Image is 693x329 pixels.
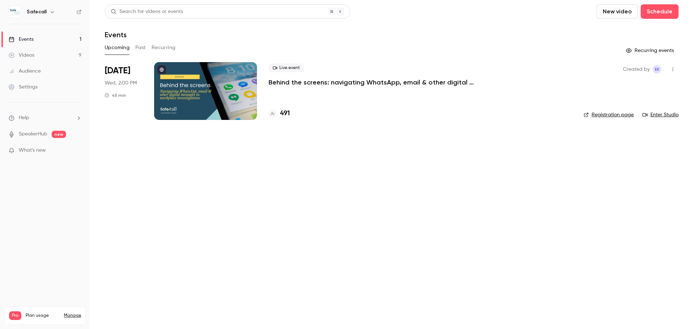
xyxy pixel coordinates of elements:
span: What's new [19,147,46,154]
button: Upcoming [105,42,130,53]
button: Recurring events [623,45,679,56]
button: New video [597,4,638,19]
a: Behind the screens: navigating WhatsApp, email & other digital messages in workplace investigations [269,78,485,87]
a: Manage [64,313,81,319]
a: Registration page [584,111,634,118]
span: Emma` Koster [653,65,661,74]
span: Pro [9,311,21,320]
div: 45 min [105,92,126,98]
h1: Events [105,30,127,39]
span: EK [655,65,659,74]
iframe: Noticeable Trigger [73,147,82,154]
span: [DATE] [105,65,130,77]
span: new [52,131,66,138]
div: Oct 8 Wed, 2:00 PM (Europe/London) [105,62,143,120]
li: help-dropdown-opener [9,114,82,122]
h4: 491 [280,109,290,118]
img: Safecall [9,6,21,18]
div: Search for videos or events [111,8,183,16]
span: Plan usage [26,313,60,319]
span: Created by [623,65,650,74]
button: Recurring [152,42,176,53]
button: Schedule [641,4,679,19]
button: Past [135,42,146,53]
a: SpeakerHub [19,130,47,138]
span: Wed, 2:00 PM [105,79,137,87]
span: Help [19,114,29,122]
span: Live event [269,64,304,72]
a: 491 [269,109,290,118]
div: Events [9,36,34,43]
div: Audience [9,68,41,75]
h6: Safecall [27,8,47,16]
div: Videos [9,52,34,59]
a: Enter Studio [642,111,679,118]
div: Settings [9,83,38,91]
